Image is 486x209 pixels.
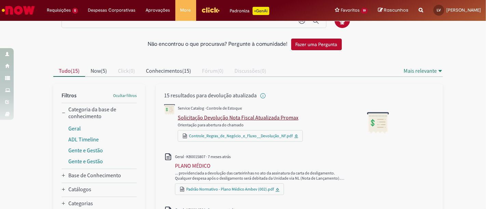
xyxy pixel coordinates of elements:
[180,7,191,14] span: More
[201,5,220,15] img: click_logo_yellow_360x200.png
[148,41,288,47] h2: Não encontrou o que procurava? Pergunte à comunidade!
[446,7,481,13] span: [PERSON_NAME]
[88,7,136,14] span: Despesas Corporativas
[378,7,408,14] a: Rascunhos
[230,7,269,15] div: Padroniza
[146,7,170,14] span: Aprovações
[1,3,36,17] img: ServiceNow
[253,7,269,15] p: +GenAi
[341,7,360,14] span: Favoritos
[47,7,71,14] span: Requisições
[72,8,78,14] span: 5
[437,8,441,12] span: LV
[361,8,368,14] span: 19
[384,7,408,13] span: Rascunhos
[291,39,342,50] button: Fazer uma Pergunta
